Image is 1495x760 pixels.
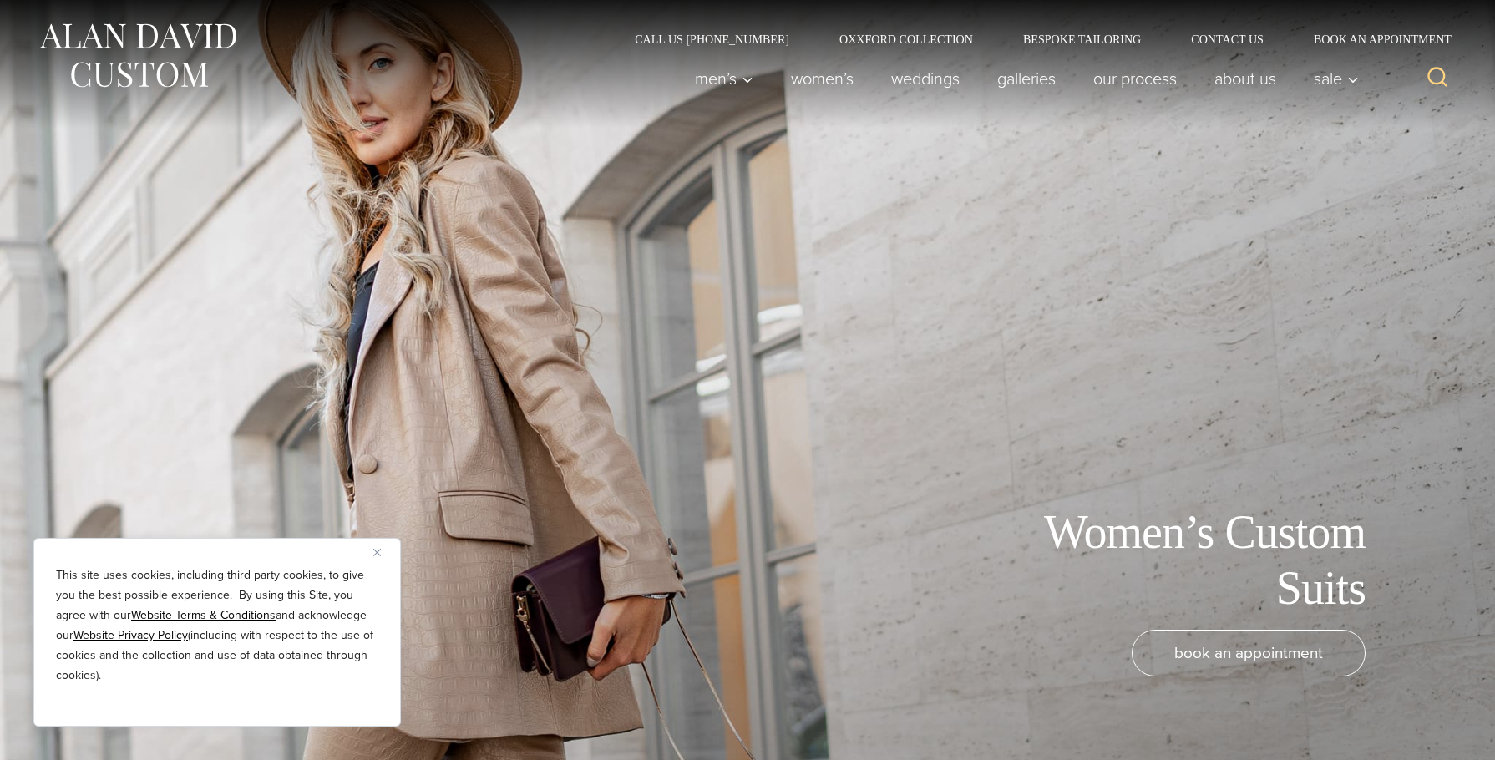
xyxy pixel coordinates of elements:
a: book an appointment [1132,630,1366,676]
a: Our Process [1075,62,1196,95]
a: Call Us [PHONE_NUMBER] [610,33,814,45]
a: Website Terms & Conditions [131,606,276,624]
span: book an appointment [1174,641,1323,665]
nav: Primary Navigation [677,62,1368,95]
a: weddings [873,62,979,95]
img: Close [373,549,381,556]
a: Contact Us [1166,33,1289,45]
a: Book an Appointment [1289,33,1457,45]
a: Women’s [773,62,873,95]
h1: Women’s Custom Suits [990,504,1366,616]
span: Sale [1314,70,1359,87]
a: Website Privacy Policy [73,626,188,644]
button: Close [373,542,393,562]
a: Oxxford Collection [814,33,998,45]
p: This site uses cookies, including third party cookies, to give you the best possible experience. ... [56,565,378,686]
img: Alan David Custom [38,18,238,93]
nav: Secondary Navigation [610,33,1457,45]
a: Galleries [979,62,1075,95]
a: About Us [1196,62,1295,95]
span: Men’s [695,70,753,87]
a: Bespoke Tailoring [998,33,1166,45]
button: View Search Form [1417,58,1457,99]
